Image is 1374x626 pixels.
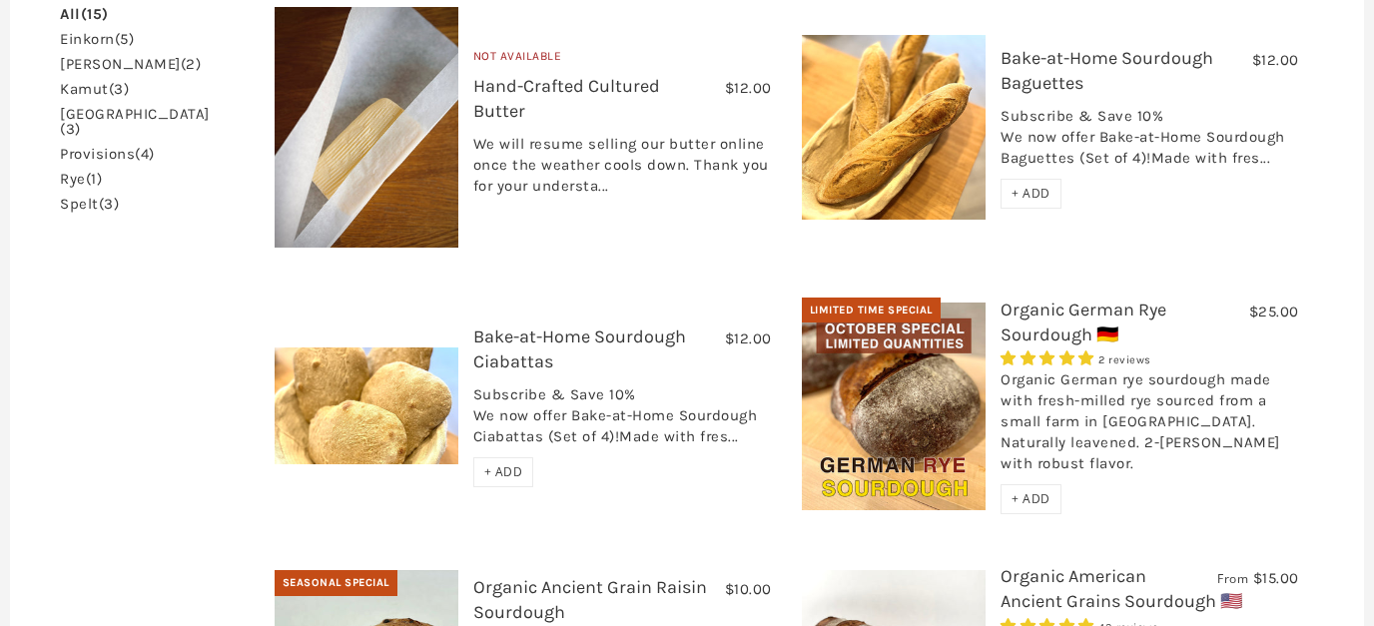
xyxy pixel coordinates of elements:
span: (4) [135,145,155,163]
span: + ADD [484,463,523,480]
span: $10.00 [725,580,772,598]
img: Bake-at-Home Sourdough Baguettes [802,35,986,220]
div: Subscribe & Save 10% We now offer Bake-at-Home Sourdough Ciabattas (Set of 4)!Made with fres... [473,384,772,457]
div: + ADD [1001,484,1061,514]
div: + ADD [1001,179,1061,209]
a: Bake-at-Home Sourdough Baguettes [1001,47,1213,94]
div: Not Available [473,47,772,74]
a: Bake-at-Home Sourdough Ciabattas [473,325,686,372]
a: spelt(3) [60,197,119,212]
span: 2 reviews [1098,353,1151,366]
div: + ADD [473,457,534,487]
a: [GEOGRAPHIC_DATA](3) [60,107,210,137]
span: $12.00 [1252,51,1299,69]
span: (2) [181,55,202,73]
div: Organic German rye sourdough made with fresh-milled rye sourced from a small farm in [GEOGRAPHIC_... [1001,369,1299,484]
span: $25.00 [1249,303,1299,320]
span: (3) [109,80,130,98]
a: Hand-Crafted Cultured Butter [473,75,660,122]
a: Hand-Crafted Cultured Butter [275,7,458,248]
div: We will resume selling our butter online once the weather cools down. Thank you for your understa... [473,134,772,207]
a: rye(1) [60,172,102,187]
div: Limited Time Special [802,298,941,323]
a: Organic Ancient Grain Raisin Sourdough [473,576,707,623]
img: Hand-Crafted Cultured Butter [274,7,457,248]
a: einkorn(5) [60,32,134,47]
a: All(15) [60,7,109,22]
a: Organic American Ancient Grains Sourdough 🇺🇸 [1001,565,1242,612]
span: + ADD [1012,185,1050,202]
span: $15.00 [1253,569,1299,587]
span: (3) [99,195,120,213]
img: Bake-at-Home Sourdough Ciabattas [274,347,457,464]
div: Seasonal Special [275,570,397,596]
span: (1) [86,170,103,188]
span: $12.00 [725,79,772,97]
span: (15) [81,5,109,23]
span: (5) [115,30,135,48]
a: kamut(3) [60,82,129,97]
div: Subscribe & Save 10% We now offer Bake-at-Home Sourdough Baguettes (Set of 4)!Made with fres... [1001,106,1299,179]
span: 5.00 stars [1001,349,1098,367]
a: Bake-at-Home Sourdough Ciabattas [275,347,458,464]
span: (3) [60,120,81,138]
a: Organic German Rye Sourdough 🇩🇪 [1001,299,1166,345]
span: From [1217,570,1248,587]
img: Organic German Rye Sourdough 🇩🇪 [802,303,986,510]
span: $12.00 [725,329,772,347]
span: + ADD [1012,490,1050,507]
a: provisions(4) [60,147,155,162]
a: [PERSON_NAME](2) [60,57,201,72]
